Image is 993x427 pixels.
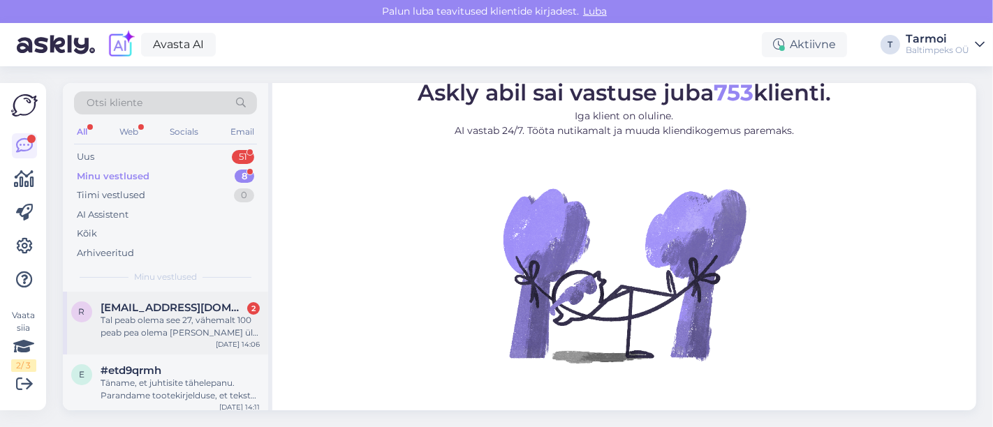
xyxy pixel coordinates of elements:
div: Minu vestlused [77,170,149,183]
div: 0 [234,188,254,202]
div: T [881,35,900,54]
img: No Chat active [499,149,750,400]
span: Minu vestlused [134,271,197,283]
div: 8 [235,170,254,183]
div: Uus [77,150,94,164]
a: TarmoiBaltimpeks OÜ [906,33,985,56]
div: 2 / 3 [11,359,36,372]
span: r [79,306,85,317]
div: [DATE] 14:06 [216,339,260,350]
div: Web [117,123,141,141]
img: Askly Logo [11,94,38,117]
a: Avasta AI [141,33,216,57]
div: Aktiivne [762,32,847,57]
div: [DATE] 14:11 [219,402,260,412]
div: Baltimpeks OÜ [906,45,969,56]
div: 2 [247,302,260,315]
div: Vaata siia [11,309,36,372]
span: Luba [579,5,611,17]
div: Tal peab olema see 27, vähemalt 100 peab pea olema [PERSON_NAME] üle 270g kaal [101,314,260,339]
div: All [74,123,90,141]
p: Iga klient on oluline. AI vastab 24/7. Tööta nutikamalt ja muuda kliendikogemus paremaks. [418,109,831,138]
span: Askly abil sai vastuse juba klienti. [418,79,831,106]
div: Tarmoi [906,33,969,45]
b: 753 [714,79,753,106]
div: AI Assistent [77,208,128,222]
div: Socials [167,123,201,141]
div: Kõik [77,227,97,241]
div: Täname, et juhtisite tähelepanu. Parandame tootekirjelduse, et tekst oleks arusaadavam. [101,377,260,402]
span: Otsi kliente [87,96,142,110]
div: Arhiveeritud [77,246,134,260]
div: Tiimi vestlused [77,188,145,202]
img: explore-ai [106,30,135,59]
span: #etd9qrmh [101,364,161,377]
div: 51 [232,150,254,164]
span: roolmiiamarii@gmail.com [101,301,246,314]
span: e [79,369,84,380]
div: Email [228,123,257,141]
